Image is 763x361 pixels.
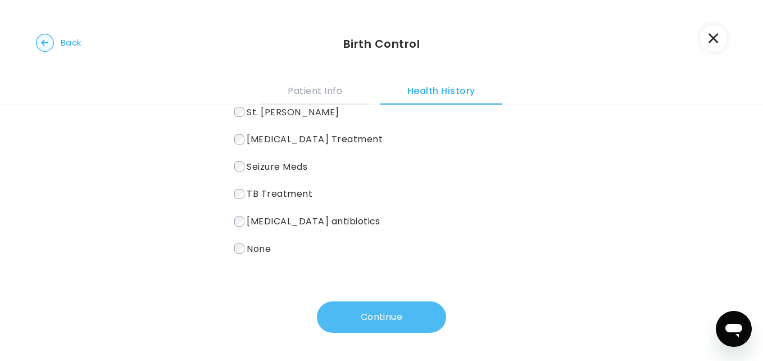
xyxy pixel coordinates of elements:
input: [MEDICAL_DATA] antibiotics [234,216,244,227]
input: St. [PERSON_NAME] [234,107,244,117]
span: None [247,242,271,255]
span: [MEDICAL_DATA] Treatment [247,133,383,146]
button: Continue [317,301,446,333]
input: TB Treatment [234,189,244,199]
input: [MEDICAL_DATA] Treatment [234,134,244,145]
span: TB Treatment [247,187,312,200]
button: Back [36,34,81,52]
span: Back [61,35,81,51]
input: None [234,243,244,254]
iframe: Button to launch messaging window [716,311,752,347]
span: [MEDICAL_DATA] antibiotics [247,215,380,228]
input: Seizure Meds [234,161,244,172]
span: Seizure Meds [247,160,307,173]
h3: Birth Control [343,36,420,52]
button: Health History [380,74,502,105]
span: St. [PERSON_NAME] [247,105,339,118]
button: Patient Info [261,74,369,105]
